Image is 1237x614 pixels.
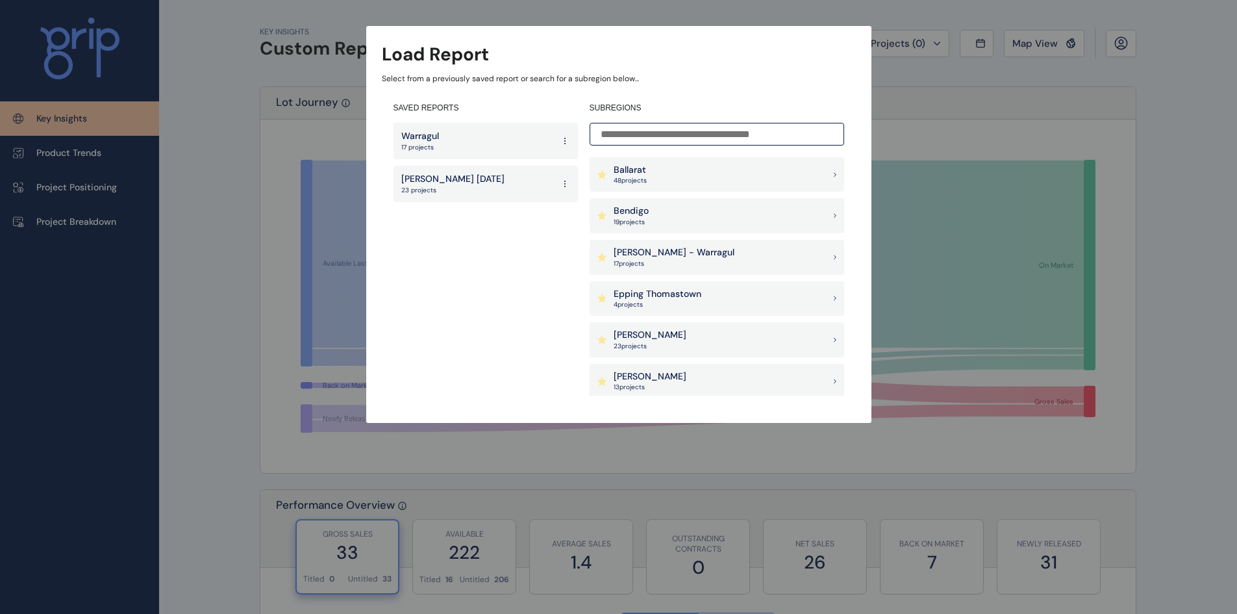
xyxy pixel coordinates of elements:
h4: SAVED REPORTS [394,103,578,114]
p: Ballarat [614,164,647,177]
p: [PERSON_NAME] [DATE] [401,173,505,186]
p: 13 project s [614,383,686,392]
p: 4 project s [614,300,701,309]
p: 23 project s [614,342,686,351]
p: [PERSON_NAME] - Warragul [614,246,734,259]
p: 17 project s [614,259,734,268]
p: 48 project s [614,176,647,185]
h4: SUBREGIONS [590,103,844,114]
p: Epping Thomastown [614,288,701,301]
p: 17 projects [401,143,439,152]
p: Bendigo [614,205,649,218]
p: [PERSON_NAME] [614,329,686,342]
p: 23 projects [401,186,505,195]
h3: Load Report [382,42,489,67]
p: Warragul [401,130,439,143]
p: [PERSON_NAME] [614,370,686,383]
p: 19 project s [614,218,649,227]
p: Select from a previously saved report or search for a subregion below... [382,73,856,84]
